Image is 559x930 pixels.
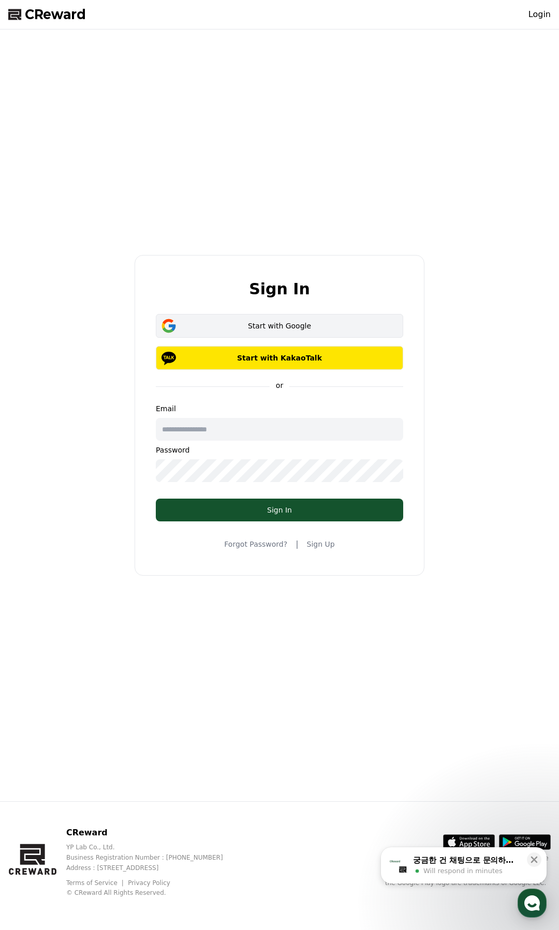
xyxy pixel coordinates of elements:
p: Start with KakaoTalk [171,353,388,363]
a: Sign Up [307,539,335,549]
p: YP Lab Co., Ltd. [66,843,240,851]
span: Settings [153,343,179,352]
span: Messages [86,344,116,352]
p: Email [156,403,403,414]
a: Terms of Service [66,879,125,887]
p: Address : [STREET_ADDRESS] [66,864,240,872]
a: Privacy Policy [128,879,170,887]
a: Forgot Password? [224,539,287,549]
a: Home [3,328,68,354]
div: Sign In [176,505,383,515]
p: Business Registration Number : [PHONE_NUMBER] [66,853,240,862]
button: Sign In [156,499,403,521]
div: Start with Google [171,321,388,331]
p: Password [156,445,403,455]
span: | [296,538,298,550]
span: Home [26,343,45,352]
span: CReward [25,6,86,23]
a: CReward [8,6,86,23]
a: Login [528,8,551,21]
a: Settings [134,328,199,354]
p: CReward [66,827,240,839]
p: or [270,380,289,391]
a: Messages [68,328,134,354]
h2: Sign In [249,280,310,297]
button: Start with Google [156,314,403,338]
button: Start with KakaoTalk [156,346,403,370]
p: © CReward All Rights Reserved. [66,889,240,897]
